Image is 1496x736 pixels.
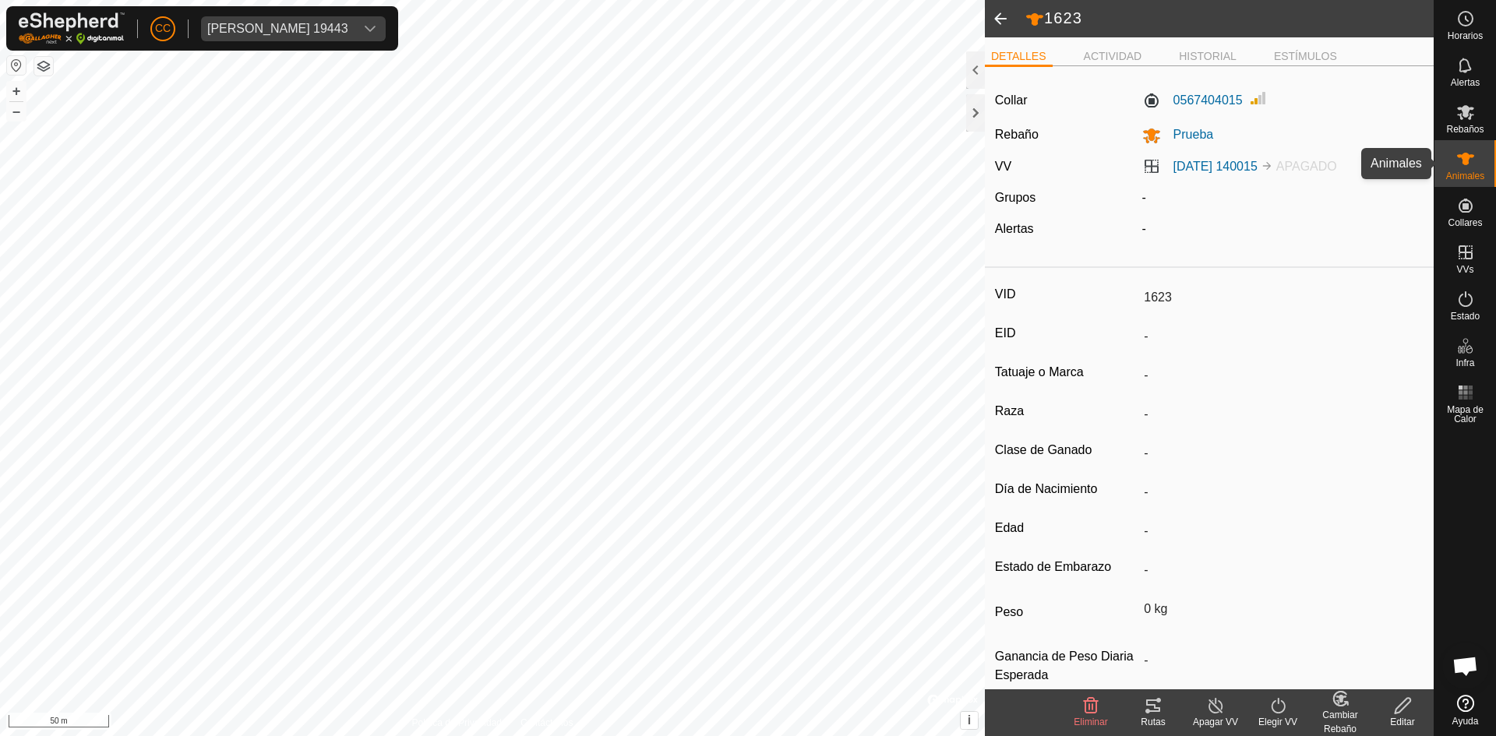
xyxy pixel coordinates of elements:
label: Ganancia de Peso Diaria Esperada [995,647,1138,685]
span: Rebaños [1446,125,1484,134]
span: Collares [1448,218,1482,227]
button: i [961,712,978,729]
button: + [7,82,26,100]
label: EID [995,323,1138,343]
div: - [1136,220,1431,238]
li: HISTORIAL [1173,48,1243,65]
div: - [1136,188,1431,207]
a: Contáctenos [520,716,573,730]
span: VVs [1456,265,1473,274]
a: Política de Privacidad [412,716,502,730]
label: Alertas [995,222,1034,235]
span: i [968,713,971,727]
span: CC [155,20,171,37]
span: APAGADO [1276,160,1337,173]
img: Intensidad de Señal [1249,89,1268,107]
label: Rebaño [995,128,1039,141]
div: Cambiar Rebaño [1309,708,1371,736]
li: DETALLES [985,48,1053,67]
span: Estado [1451,312,1480,321]
button: Restablecer Mapa [7,56,26,75]
img: hasta [1261,160,1273,172]
label: Estado de Embarazo [995,557,1138,577]
div: Chat abierto [1442,643,1489,689]
span: Mapa de Calor [1438,405,1492,424]
label: Edad [995,518,1138,538]
label: Collar [995,91,1028,110]
label: Clase de Ganado [995,440,1138,460]
div: Editar [1371,715,1434,729]
label: Grupos [995,191,1036,204]
span: Animales [1446,171,1484,181]
a: Ayuda [1434,688,1496,732]
span: Alertas [1451,78,1480,87]
label: Día de Nacimiento [995,479,1138,499]
span: Ayuda [1452,717,1479,726]
a: [DATE] 140015 [1173,160,1258,173]
label: Tatuaje o Marca [995,362,1138,382]
label: Peso [995,596,1138,629]
span: Jose Manuel Olivera de La Vega 19443 [201,16,355,41]
label: 0567404015 [1142,91,1243,110]
div: dropdown trigger [355,16,386,41]
span: Infra [1455,358,1474,368]
div: Apagar VV [1184,715,1247,729]
button: Capas del Mapa [34,57,53,76]
button: – [7,102,26,121]
div: [PERSON_NAME] 19443 [207,23,348,35]
div: Elegir VV [1247,715,1309,729]
img: Logo Gallagher [19,12,125,44]
label: VID [995,284,1138,305]
span: Eliminar [1074,717,1107,727]
li: ESTÍMULOS [1268,48,1343,65]
li: ACTIVIDAD [1078,48,1148,65]
div: Rutas [1122,715,1184,729]
span: Prueba [1161,128,1214,141]
label: VV [995,160,1011,173]
span: Horarios [1448,31,1483,40]
h2: 1623 [1025,9,1434,29]
label: Raza [995,401,1138,421]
